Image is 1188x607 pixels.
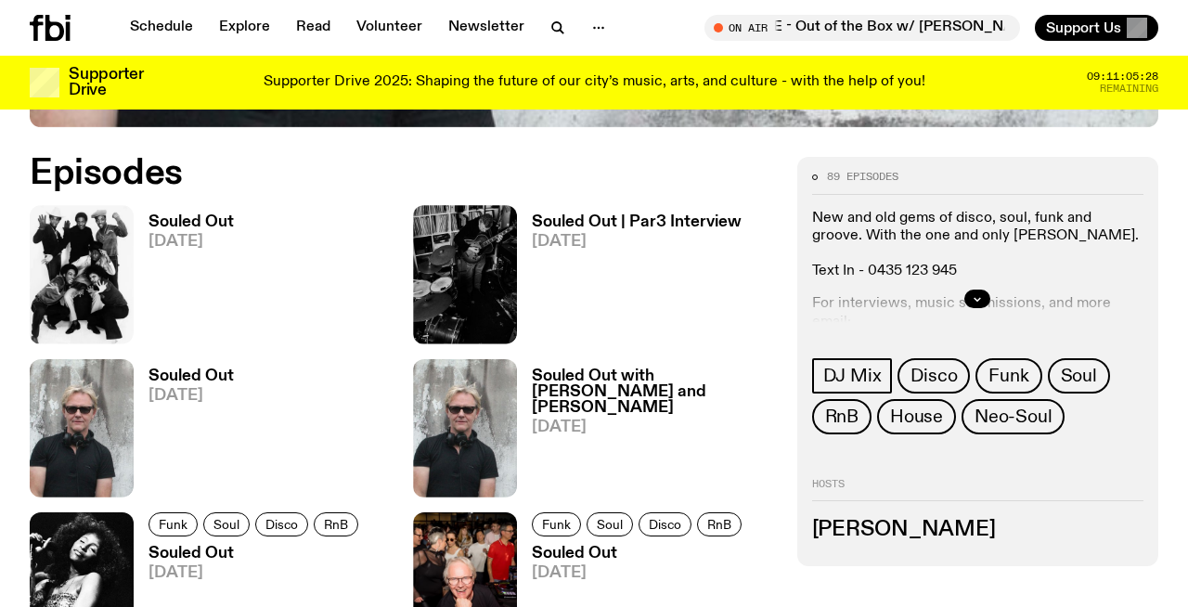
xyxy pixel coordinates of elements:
a: Soul [1048,358,1110,394]
span: [DATE] [532,420,774,435]
p: Supporter Drive 2025: Shaping the future of our city’s music, arts, and culture - with the help o... [264,74,925,91]
a: DJ Mix [812,358,893,394]
button: Support Us [1035,15,1158,41]
span: 09:11:05:28 [1087,71,1158,82]
h3: Souled Out [148,368,234,384]
h3: Souled Out | Par3 Interview [532,214,742,230]
a: Funk [975,358,1041,394]
span: Soul [597,517,623,531]
p: New and old gems of disco, soul, funk and groove. With the one and only [PERSON_NAME]. Text In - ... [812,210,1143,281]
a: Volunteer [345,15,433,41]
span: RnB [324,517,348,531]
a: Disco [639,512,691,536]
h3: Souled Out with [PERSON_NAME] and [PERSON_NAME] [532,368,774,416]
span: [DATE] [532,565,747,581]
span: Disco [265,517,298,531]
a: RnB [314,512,358,536]
h3: Supporter Drive [69,67,143,98]
a: Newsletter [437,15,536,41]
span: Support Us [1046,19,1121,36]
span: Funk [159,517,187,531]
span: Disco [910,366,957,386]
a: Soul [587,512,633,536]
span: [DATE] [148,234,234,250]
span: [DATE] [148,388,234,404]
a: Soul [203,512,250,536]
a: RnB [812,399,872,434]
a: Souled Out with [PERSON_NAME] and [PERSON_NAME][DATE] [517,368,774,497]
a: Schedule [119,15,204,41]
a: House [877,399,956,434]
img: Stephen looks directly at the camera, wearing a black tee, black sunglasses and headphones around... [413,359,517,497]
span: 89 episodes [827,172,898,182]
span: Funk [542,517,571,531]
a: Explore [208,15,281,41]
span: [DATE] [148,565,364,581]
span: House [890,407,943,427]
a: Funk [532,512,581,536]
span: RnB [825,407,859,427]
a: Disco [897,358,970,394]
span: Disco [649,517,681,531]
span: Remaining [1100,84,1158,94]
button: On AirEora Rapper LILPIXIE - Out of the Box w/ [PERSON_NAME] & [PERSON_NAME] [704,15,1020,41]
span: [DATE] [532,234,742,250]
span: RnB [707,517,731,531]
h3: Souled Out [148,214,234,230]
span: Soul [213,517,239,531]
img: Stephen looks directly at the camera, wearing a black tee, black sunglasses and headphones around... [30,359,134,497]
a: Souled Out | Par3 Interview[DATE] [517,214,742,343]
h2: Episodes [30,157,775,190]
h3: Souled Out [532,546,747,562]
a: RnB [697,512,742,536]
span: DJ Mix [823,366,882,386]
a: Read [285,15,342,41]
a: Funk [148,512,198,536]
span: Soul [1061,366,1097,386]
a: Souled Out[DATE] [134,214,234,343]
a: Disco [255,512,308,536]
h3: Souled Out [148,546,364,562]
h2: Hosts [812,479,1143,501]
span: Funk [988,366,1028,386]
span: Neo-Soul [975,407,1052,427]
h3: [PERSON_NAME] [812,520,1143,540]
a: Souled Out[DATE] [134,368,234,497]
a: Neo-Soul [962,399,1065,434]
